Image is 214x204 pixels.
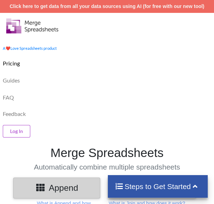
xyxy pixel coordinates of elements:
p: Guides [3,77,20,84]
a: AheartLove Spreadsheets product [3,46,57,50]
h3: Append [18,183,95,193]
p: FAQ [3,94,14,101]
img: Logo.png [6,18,58,33]
span: Feedback [3,111,26,117]
a: Click here to get data from all your data sources using AI (for free with our new tool) [10,3,205,9]
p: Pricing [3,60,20,67]
span: heart [6,46,10,50]
h4: Steps to Get Started [115,182,201,191]
button: Log In [3,125,30,138]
